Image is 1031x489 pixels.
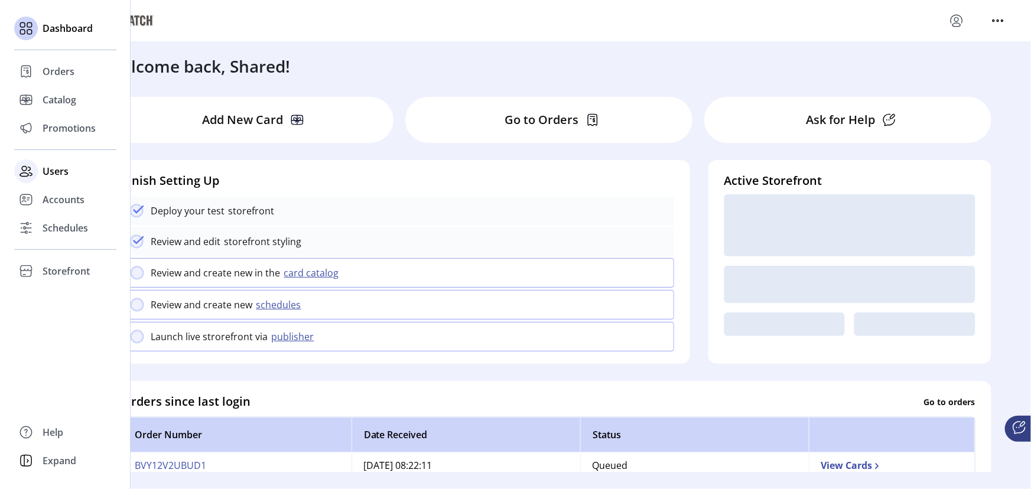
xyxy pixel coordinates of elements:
button: menu [988,11,1007,30]
p: Review and create new [151,298,253,312]
p: Go to orders [924,396,975,408]
p: Review and create new in the [151,266,281,280]
th: Date Received [352,418,580,453]
p: Deploy your test [151,204,225,218]
th: Status [580,418,809,453]
td: BVY12V2UBUD1 [123,453,352,479]
span: Catalog [43,93,76,107]
p: Ask for Help [806,111,875,129]
span: Promotions [43,121,96,135]
span: Users [43,164,69,178]
span: Help [43,425,63,439]
p: storefront [225,204,275,218]
button: menu [947,11,966,30]
span: Orders [43,64,74,79]
p: storefront styling [221,234,302,249]
td: [DATE] 08:22:11 [352,453,580,479]
button: publisher [268,330,321,344]
p: Review and edit [151,234,221,249]
td: View Cards [809,453,975,479]
h3: Welcome back, Shared! [107,54,291,79]
button: card catalog [281,266,346,280]
button: schedules [253,298,308,312]
h4: Orders since last login [122,393,251,411]
span: Schedules [43,221,88,235]
p: Add New Card [202,111,283,129]
th: Order Number [123,418,352,453]
span: Dashboard [43,21,93,35]
h4: Finish Setting Up [122,172,675,190]
td: Queued [580,453,809,479]
span: Accounts [43,193,84,207]
span: Storefront [43,264,90,278]
h4: Active Storefront [724,172,975,190]
p: Launch live strorefront via [151,330,268,344]
span: Expand [43,454,76,468]
p: Go to Orders [505,111,578,129]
